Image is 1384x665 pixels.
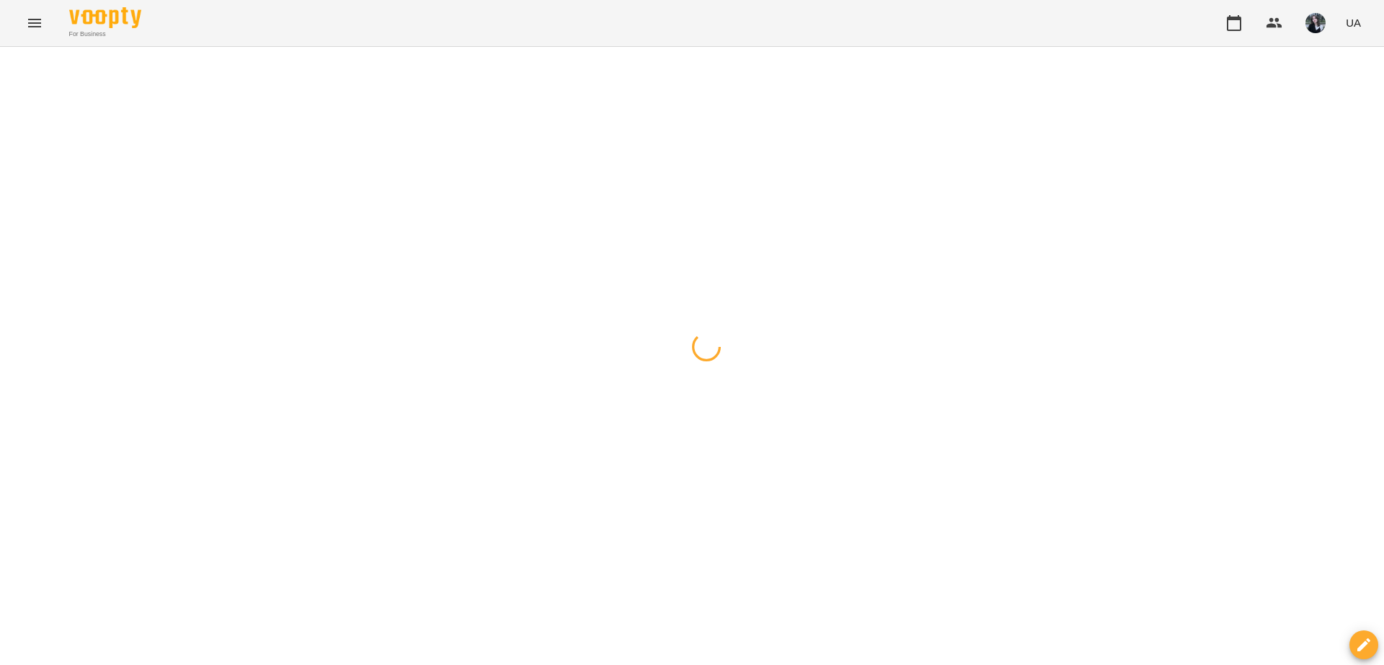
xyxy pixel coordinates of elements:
[69,7,141,28] img: Voopty Logo
[1305,13,1326,33] img: 91885ff653e4a9d6131c60c331ff4ae6.jpeg
[17,6,52,40] button: Menu
[69,30,141,39] span: For Business
[1340,9,1367,36] button: UA
[1346,15,1361,30] span: UA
